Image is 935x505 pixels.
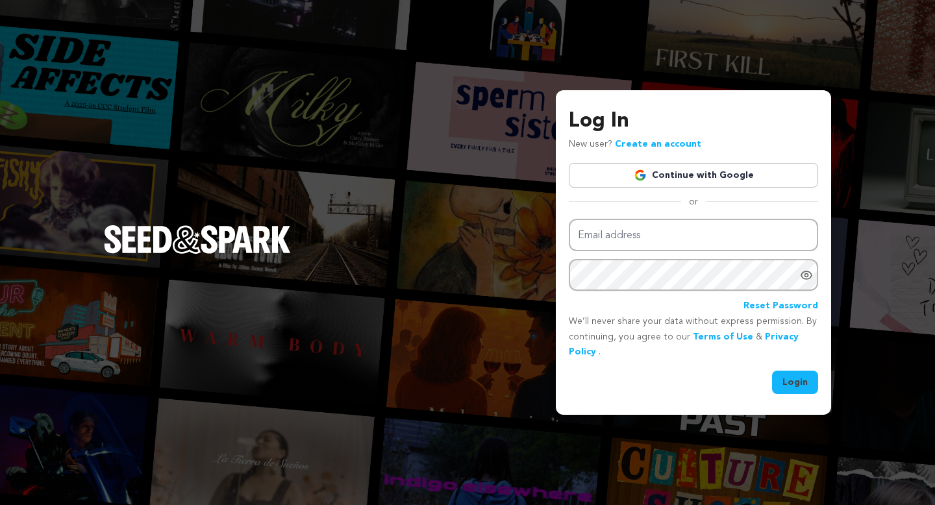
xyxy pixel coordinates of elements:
a: Create an account [615,140,701,149]
button: Login [772,371,818,394]
span: or [681,195,706,208]
h3: Log In [569,106,818,137]
a: Terms of Use [693,332,753,341]
img: Google logo [634,169,647,182]
p: We’ll never share your data without express permission. By continuing, you agree to our & . [569,314,818,360]
a: Seed&Spark Homepage [104,225,291,280]
img: Seed&Spark Logo [104,225,291,254]
a: Reset Password [743,299,818,314]
p: New user? [569,137,701,153]
a: Continue with Google [569,163,818,188]
a: Show password as plain text. Warning: this will display your password on the screen. [800,269,813,282]
input: Email address [569,219,818,252]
